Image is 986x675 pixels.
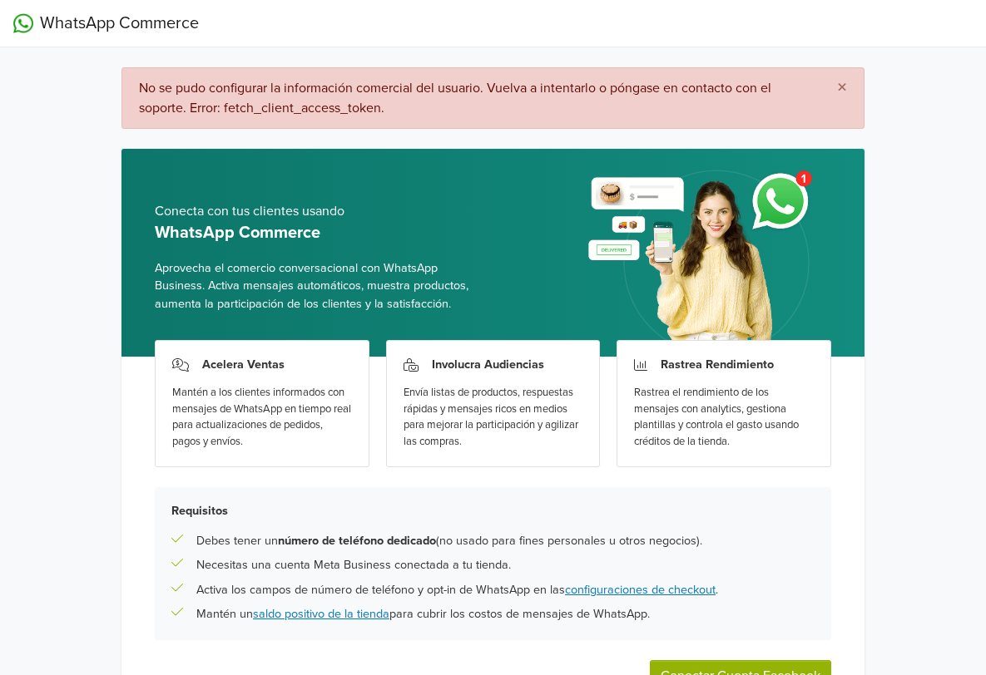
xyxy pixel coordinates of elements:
p: Mantén un para cubrir los costos de mensajes de WhatsApp. [196,605,650,623]
img: WhatsApp [13,13,33,33]
div: Envía listas de productos, respuestas rápidas y mensajes ricos en medios para mejorar la particip... [404,385,583,450]
h5: WhatsApp Commerce [155,223,480,243]
b: número de teléfono dedicado [278,534,436,548]
span: No se pudo configurar la información comercial del usuario. Vuelva a intentarlo o póngase en cont... [139,80,771,116]
p: Activa los campos de número de teléfono y opt-in de WhatsApp en las . [196,581,718,599]
h3: Involucra Audiencias [432,357,544,372]
h3: Rastrea Rendimiento [661,357,774,372]
div: Mantén a los clientes informados con mensajes de WhatsApp en tiempo real para actualizaciones de ... [172,385,352,450]
div: Rastrea el rendimiento de los mensajes con analytics, gestiona plantillas y controla el gasto usa... [634,385,814,450]
p: Debes tener un (no usado para fines personales u otros negocios). [196,532,702,550]
span: Aprovecha el comercio conversacional con WhatsApp Business. Activa mensajes automáticos, muestra ... [155,259,480,313]
span: × [837,76,847,100]
button: Close [820,68,864,108]
a: saldo positivo de la tienda [253,607,389,621]
h5: Requisitos [171,504,815,518]
img: whatsapp_setup_banner [574,160,831,357]
span: WhatsApp Commerce [40,11,199,36]
p: Necesitas una cuenta Meta Business conectada a tu tienda. [196,556,511,574]
h5: Conecta con tus clientes usando [155,204,480,219]
a: configuraciones de checkout [565,583,716,597]
h3: Acelera Ventas [202,357,285,372]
